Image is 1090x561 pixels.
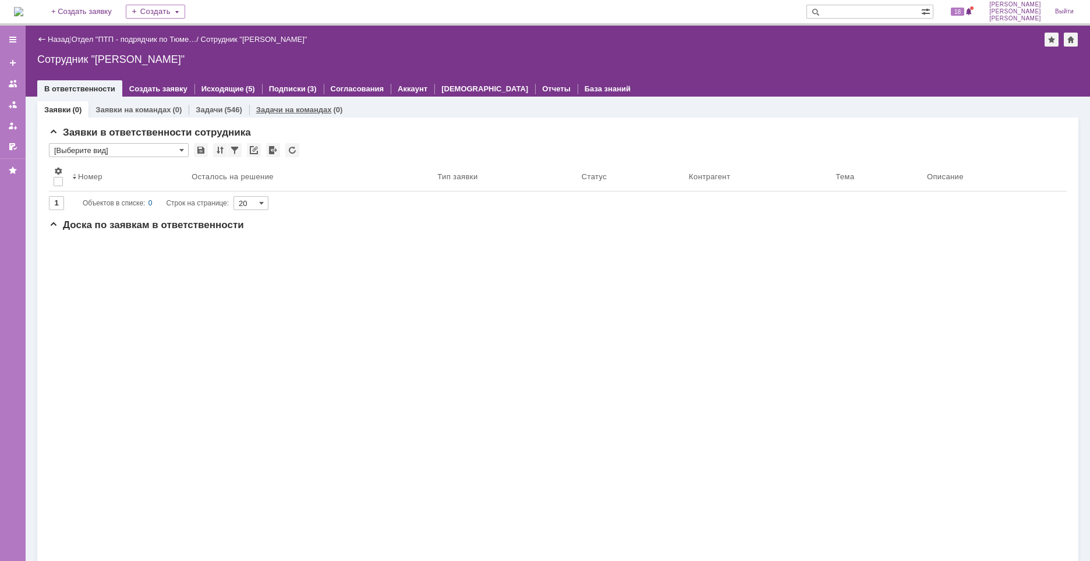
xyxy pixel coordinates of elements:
[44,84,115,93] a: В ответственности
[307,84,317,93] div: (3)
[3,95,22,114] a: Заявки в моей ответственности
[14,7,23,16] a: Перейти на домашнюю страницу
[247,143,261,157] div: Скопировать ссылку на список
[542,84,571,93] a: Отчеты
[187,162,433,191] th: Осталось на решение
[334,105,343,114] div: (0)
[582,172,607,181] div: Статус
[54,166,63,176] span: Настройки
[951,8,964,16] span: 18
[194,143,208,157] div: Сохранить вид
[44,105,70,114] a: Заявки
[83,199,145,207] span: Объектов в списке:
[172,105,182,114] div: (0)
[989,15,1041,22] span: [PERSON_NAME]
[48,35,69,44] a: Назад
[437,172,477,181] div: Тип заявки
[927,172,964,181] div: Описание
[398,84,427,93] a: Аккаунт
[83,196,229,210] i: Строк на странице:
[433,162,577,191] th: Тип заявки
[72,35,201,44] div: /
[246,84,255,93] div: (5)
[49,219,244,230] span: Доска по заявкам в ответственности
[1064,33,1078,47] div: Сделать домашней страницей
[49,127,251,138] span: Заявки в ответственности сотрудника
[224,105,242,114] div: (546)
[37,54,1078,65] div: Сотрудник "[PERSON_NAME]"
[69,34,71,43] div: |
[14,7,23,16] img: logo
[269,84,306,93] a: Подписки
[3,137,22,156] a: Мои согласования
[684,162,831,191] th: Контрагент
[3,116,22,135] a: Мои заявки
[331,84,384,93] a: Согласования
[989,1,1041,8] span: [PERSON_NAME]
[72,105,82,114] div: (0)
[213,143,227,157] div: Сортировка...
[72,35,197,44] a: Отдел "ПТП - подрядчик по Тюме…
[266,143,280,157] div: Экспорт списка
[921,5,933,16] span: Расширенный поиск
[285,143,299,157] div: Обновлять список
[201,84,244,93] a: Исходящие
[836,172,854,181] div: Тема
[831,162,922,191] th: Тема
[585,84,631,93] a: База знаний
[148,196,153,210] div: 0
[3,54,22,72] a: Создать заявку
[577,162,684,191] th: Статус
[126,5,185,19] div: Создать
[989,8,1041,15] span: [PERSON_NAME]
[196,105,222,114] a: Задачи
[689,172,730,181] div: Контрагент
[228,143,242,157] div: Фильтрация...
[1045,33,1059,47] div: Добавить в избранное
[78,172,102,181] div: Номер
[441,84,528,93] a: [DEMOGRAPHIC_DATA]
[129,84,187,93] a: Создать заявку
[68,162,187,191] th: Номер
[256,105,332,114] a: Задачи на командах
[201,35,307,44] div: Сотрудник "[PERSON_NAME]"
[3,74,22,93] a: Заявки на командах
[192,172,274,181] div: Осталось на решение
[95,105,171,114] a: Заявки на командах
